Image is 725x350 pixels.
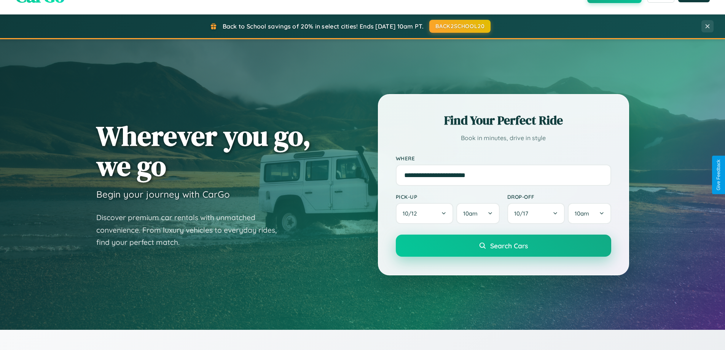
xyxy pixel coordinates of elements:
button: 10/17 [507,203,565,224]
button: BACK2SCHOOL20 [429,20,491,33]
span: Back to School savings of 20% in select cities! Ends [DATE] 10am PT. [223,22,424,30]
label: Drop-off [507,193,611,200]
span: 10am [575,210,589,217]
button: 10am [456,203,499,224]
h2: Find Your Perfect Ride [396,112,611,129]
h1: Wherever you go, we go [96,121,311,181]
h3: Begin your journey with CarGo [96,189,230,200]
label: Where [396,155,611,161]
button: 10am [568,203,611,224]
p: Book in minutes, drive in style [396,133,611,144]
span: 10 / 17 [514,210,532,217]
span: Search Cars [490,241,528,250]
button: Search Cars [396,235,611,257]
p: Discover premium car rentals with unmatched convenience. From luxury vehicles to everyday rides, ... [96,211,287,249]
span: 10am [463,210,478,217]
button: 10/12 [396,203,454,224]
div: Give Feedback [716,160,721,190]
span: 10 / 12 [403,210,421,217]
label: Pick-up [396,193,500,200]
